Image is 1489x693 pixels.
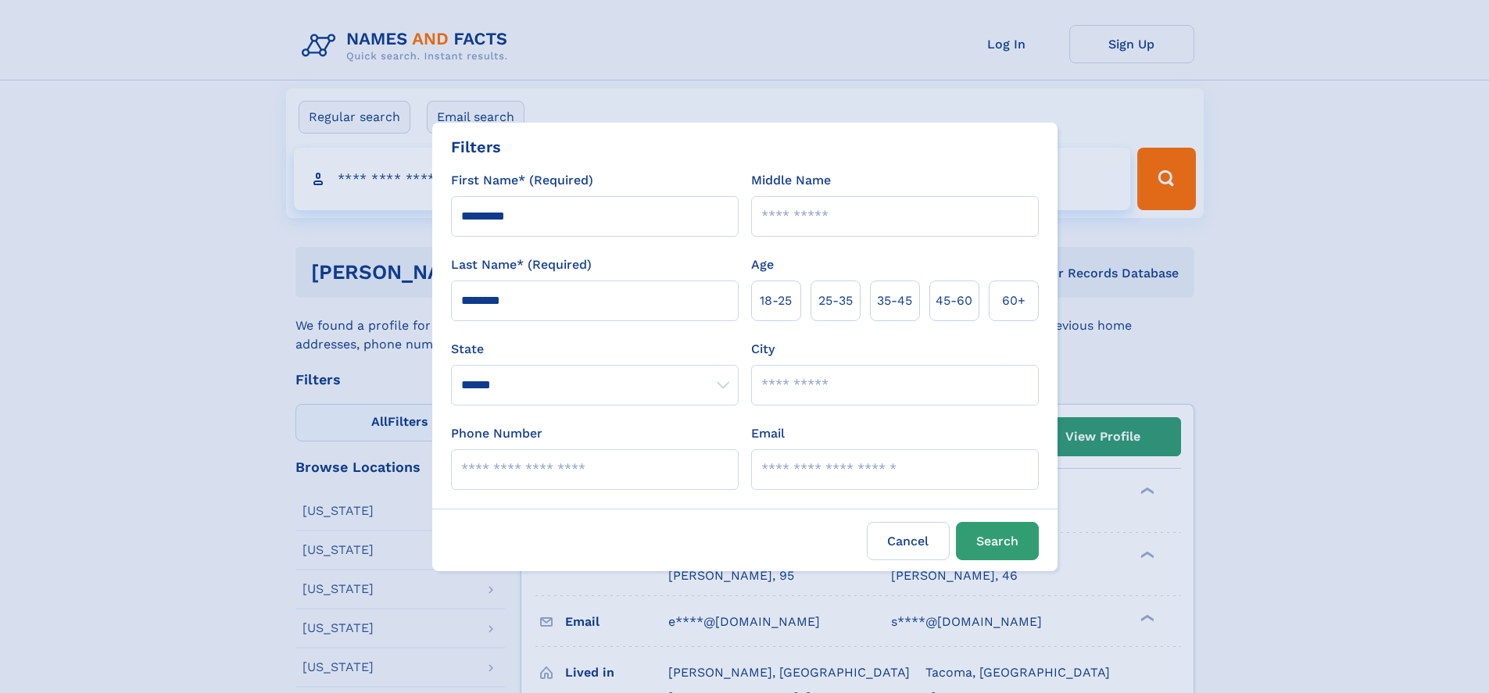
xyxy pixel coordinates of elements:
[867,522,950,560] label: Cancel
[451,255,592,274] label: Last Name* (Required)
[818,291,853,310] span: 25‑35
[751,424,785,443] label: Email
[451,424,542,443] label: Phone Number
[956,522,1039,560] button: Search
[751,340,775,359] label: City
[751,171,831,190] label: Middle Name
[877,291,912,310] span: 35‑45
[451,171,593,190] label: First Name* (Required)
[451,135,501,159] div: Filters
[936,291,972,310] span: 45‑60
[451,340,739,359] label: State
[751,255,774,274] label: Age
[760,291,792,310] span: 18‑25
[1002,291,1025,310] span: 60+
